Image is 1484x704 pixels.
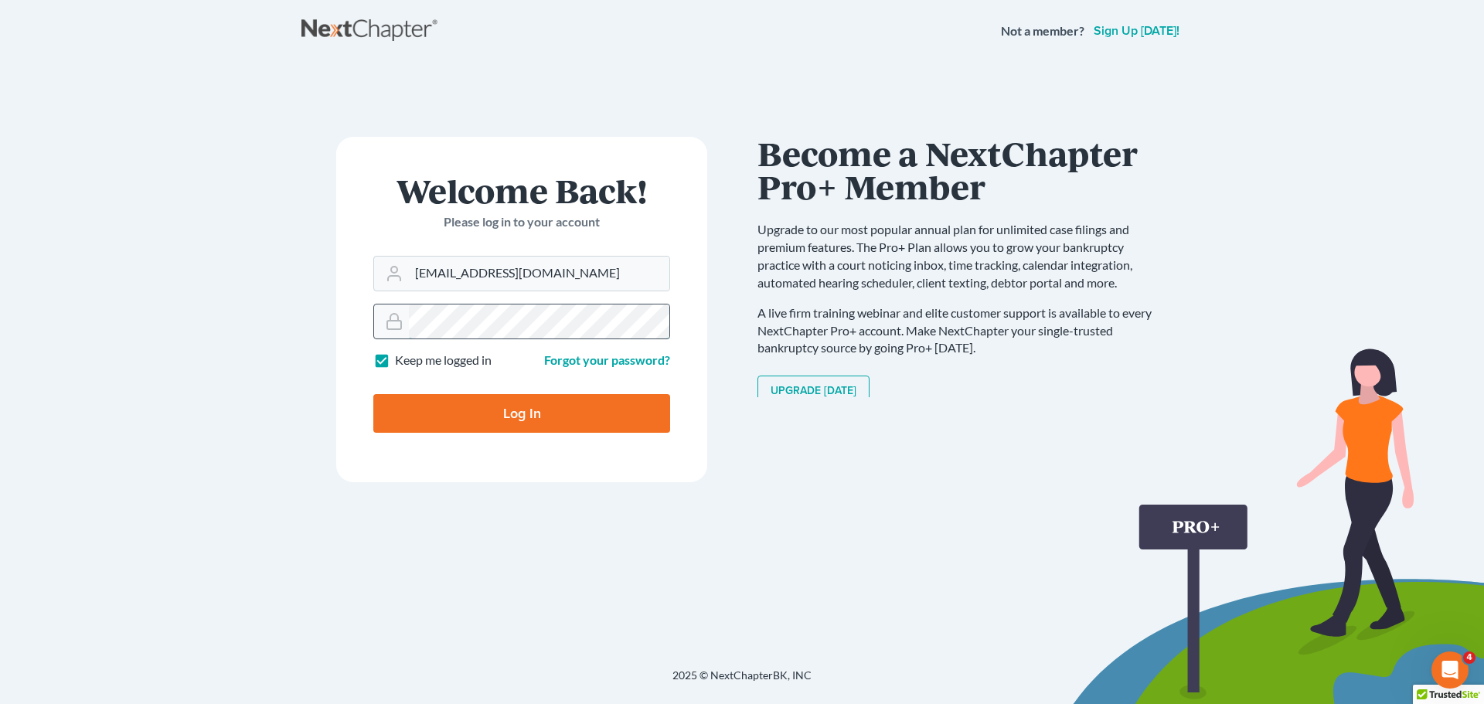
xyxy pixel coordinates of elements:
[1091,25,1183,37] a: Sign up [DATE]!
[1463,651,1475,664] span: 4
[301,668,1183,695] div: 2025 © NextChapterBK, INC
[757,304,1167,358] p: A live firm training webinar and elite customer support is available to every NextChapter Pro+ ac...
[1001,22,1084,40] strong: Not a member?
[395,352,492,369] label: Keep me logged in
[757,137,1167,202] h1: Become a NextChapter Pro+ Member
[1431,651,1469,689] iframe: Intercom live chat
[373,213,670,231] p: Please log in to your account
[544,352,670,367] a: Forgot your password?
[757,376,870,406] a: Upgrade [DATE]
[373,394,670,433] input: Log In
[373,174,670,207] h1: Welcome Back!
[409,257,669,291] input: Email Address
[757,221,1167,291] p: Upgrade to our most popular annual plan for unlimited case filings and premium features. The Pro+...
